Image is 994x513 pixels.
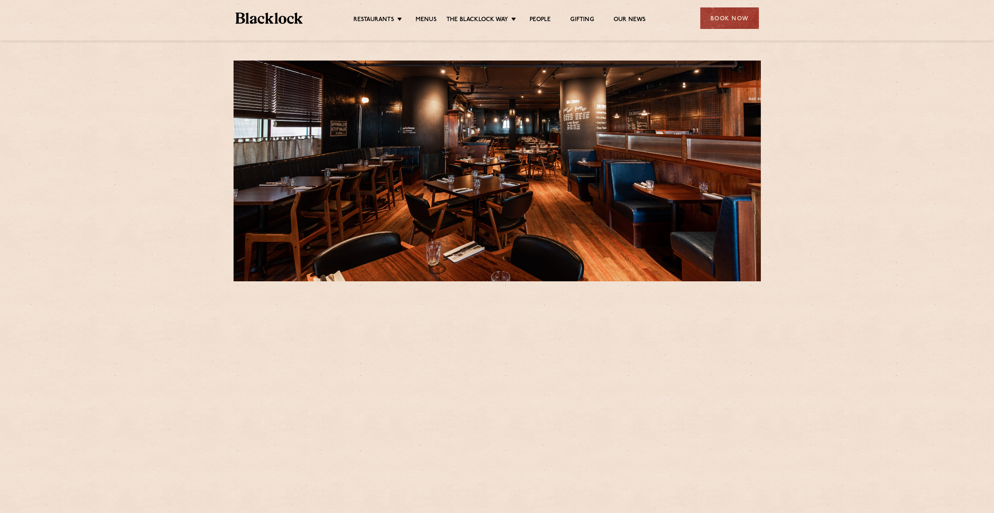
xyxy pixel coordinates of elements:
[570,16,594,25] a: Gifting
[416,16,437,25] a: Menus
[700,7,759,29] div: Book Now
[614,16,646,25] a: Our News
[530,16,551,25] a: People
[353,16,394,25] a: Restaurants
[446,16,508,25] a: The Blacklock Way
[236,13,303,24] img: BL_Textured_Logo-footer-cropped.svg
